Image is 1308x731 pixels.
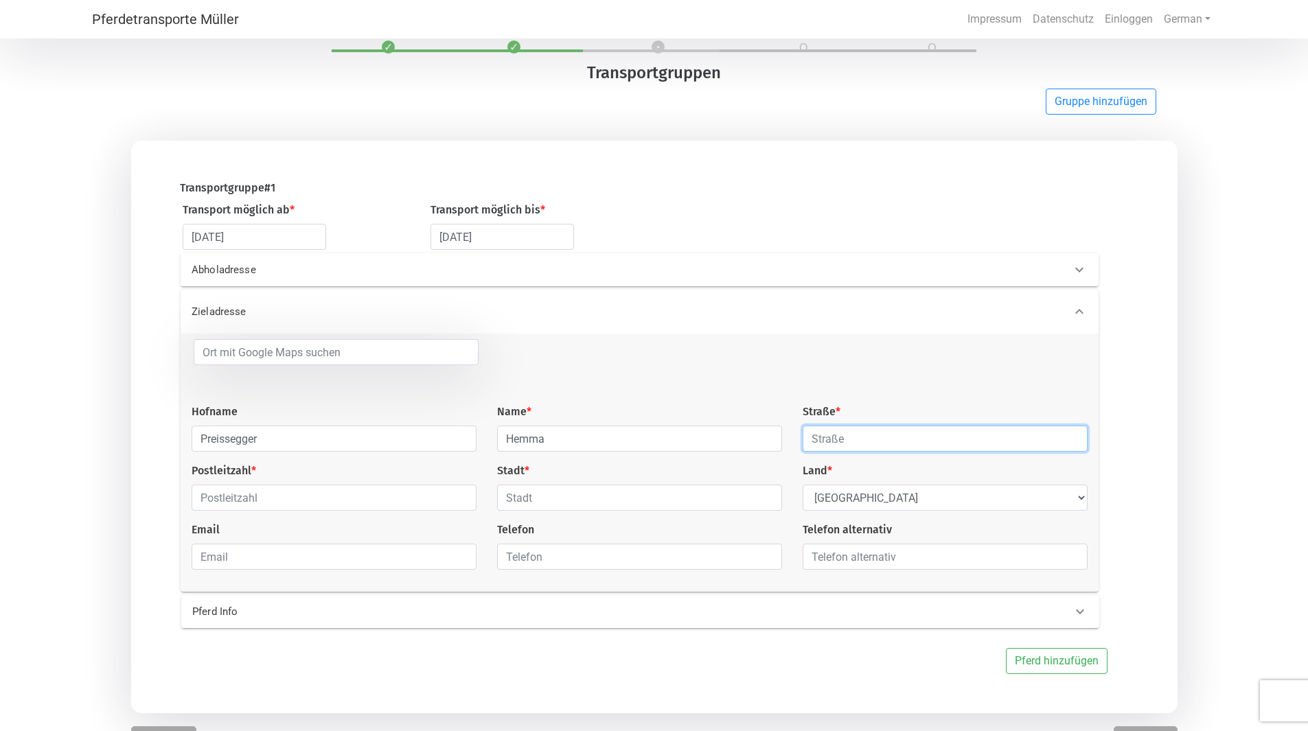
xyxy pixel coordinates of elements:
[194,339,479,365] input: Ort mit Google Maps suchen
[192,304,606,320] p: Zieladresse
[497,522,534,538] label: Telefon
[192,522,220,538] label: Email
[803,544,1088,570] input: Telefon alternativ
[962,5,1027,33] a: Impressum
[1027,5,1099,33] a: Datenschutz
[803,404,840,420] label: Straße
[497,544,782,570] input: Telefon
[181,334,1099,592] div: Zieladresse
[181,253,1099,286] div: Abholadresse
[192,463,256,479] label: Postleitzahl
[192,262,606,278] p: Abholadresse
[1006,648,1108,674] button: Pferd hinzufügen
[431,202,545,218] label: Transport möglich bis
[92,5,239,33] a: Pferdetransporte Müller
[192,404,238,420] label: Hofname
[181,290,1099,334] div: Zieladresse
[180,180,275,196] label: Transportgruppe # 1
[1046,89,1156,115] button: Gruppe hinzufügen
[431,224,574,250] input: Datum auswählen
[183,224,326,250] input: Datum auswählen
[803,463,832,479] label: Land
[192,485,477,511] input: Postleitzahl
[497,404,531,420] label: Name
[497,426,782,452] input: Name
[1099,5,1158,33] a: Einloggen
[1158,5,1216,33] a: German
[192,544,477,570] input: Email
[803,426,1088,452] input: Straße
[803,522,892,538] label: Telefon alternativ
[181,595,1099,628] div: Pferd Info
[192,426,477,452] input: Farm Name
[183,202,295,218] label: Transport möglich ab
[497,463,529,479] label: Stadt
[497,485,782,511] input: Stadt
[192,604,607,620] p: Pferd Info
